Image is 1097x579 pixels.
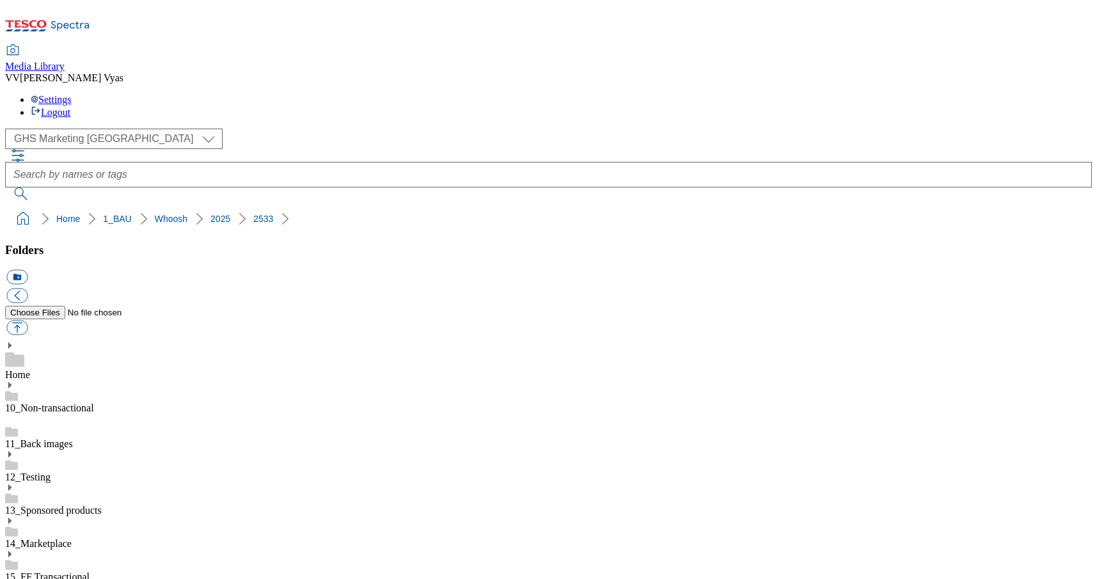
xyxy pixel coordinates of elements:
[210,214,230,224] a: 2025
[5,472,51,482] a: 12_Testing
[5,45,65,72] a: Media Library
[5,538,72,549] a: 14_Marketplace
[253,214,273,224] a: 2533
[56,214,80,224] a: Home
[155,214,187,224] a: Whoosh
[31,107,70,118] a: Logout
[13,209,33,229] a: home
[20,72,123,83] span: [PERSON_NAME] Vyas
[5,72,20,83] span: VV
[5,61,65,72] span: Media Library
[31,94,72,105] a: Settings
[5,207,1092,231] nav: breadcrumb
[5,402,94,413] a: 10_Non-transactional
[5,438,73,449] a: 11_Back images
[5,505,102,516] a: 13_Sponsored products
[5,369,30,380] a: Home
[5,162,1092,187] input: Search by names or tags
[5,243,1092,257] h3: Folders
[103,214,131,224] a: 1_BAU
